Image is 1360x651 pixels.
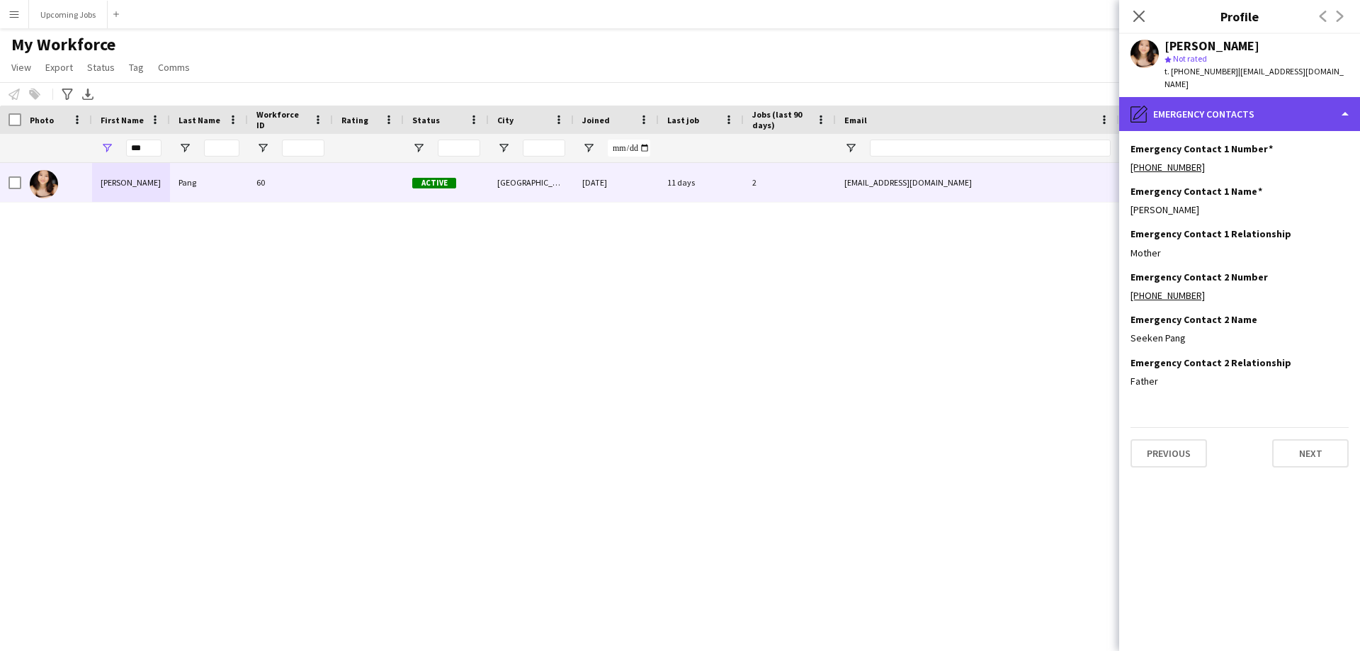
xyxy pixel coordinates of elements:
[1119,7,1360,26] h3: Profile
[1119,97,1360,131] div: Emergency contacts
[582,142,595,154] button: Open Filter Menu
[29,1,108,28] button: Upcoming Jobs
[1130,142,1273,155] h3: Emergency Contact 1 Number
[1130,161,1205,174] a: [PHONE_NUMBER]
[204,140,239,157] input: Last Name Filter Input
[178,115,220,125] span: Last Name
[1130,313,1257,326] h3: Emergency Contact 2 Name
[256,142,269,154] button: Open Filter Menu
[126,140,161,157] input: First Name Filter Input
[59,86,76,103] app-action-btn: Advanced filters
[1164,66,1238,77] span: t. [PHONE_NUMBER]
[178,142,191,154] button: Open Filter Menu
[1130,247,1349,259] div: Mother
[844,115,867,125] span: Email
[11,34,115,55] span: My Workforce
[256,109,307,130] span: Workforce ID
[1130,439,1207,468] button: Previous
[158,61,190,74] span: Comms
[844,142,857,154] button: Open Filter Menu
[744,163,836,202] div: 2
[412,178,456,188] span: Active
[40,58,79,77] a: Export
[92,163,170,202] div: [PERSON_NAME]
[170,163,248,202] div: Pang
[412,115,440,125] span: Status
[582,115,610,125] span: Joined
[489,163,574,202] div: [GEOGRAPHIC_DATA]
[81,58,120,77] a: Status
[11,61,31,74] span: View
[667,115,699,125] span: Last job
[129,61,144,74] span: Tag
[412,142,425,154] button: Open Filter Menu
[79,86,96,103] app-action-btn: Export XLSX
[752,109,810,130] span: Jobs (last 90 days)
[1130,227,1291,240] h3: Emergency Contact 1 Relationship
[523,140,565,157] input: City Filter Input
[1130,356,1291,369] h3: Emergency Contact 2 Relationship
[574,163,659,202] div: [DATE]
[101,115,144,125] span: First Name
[1130,289,1205,302] a: [PHONE_NUMBER]
[101,142,113,154] button: Open Filter Menu
[87,61,115,74] span: Status
[497,142,510,154] button: Open Filter Menu
[1130,332,1349,344] div: Seeken Pang
[1130,203,1349,216] div: [PERSON_NAME]
[1173,53,1207,64] span: Not rated
[30,115,54,125] span: Photo
[1130,271,1268,283] h3: Emergency Contact 2 Number
[341,115,368,125] span: Rating
[438,140,480,157] input: Status Filter Input
[45,61,73,74] span: Export
[123,58,149,77] a: Tag
[248,163,333,202] div: 60
[870,140,1111,157] input: Email Filter Input
[1164,66,1344,89] span: | [EMAIL_ADDRESS][DOMAIN_NAME]
[282,140,324,157] input: Workforce ID Filter Input
[1164,40,1259,52] div: [PERSON_NAME]
[6,58,37,77] a: View
[30,170,58,198] img: Kaitlyn Pang
[1130,185,1262,198] h3: Emergency Contact 1 Name
[1272,439,1349,468] button: Next
[659,163,744,202] div: 11 days
[152,58,195,77] a: Comms
[836,163,1119,202] div: [EMAIL_ADDRESS][DOMAIN_NAME]
[497,115,514,125] span: City
[608,140,650,157] input: Joined Filter Input
[1130,375,1349,387] div: Father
